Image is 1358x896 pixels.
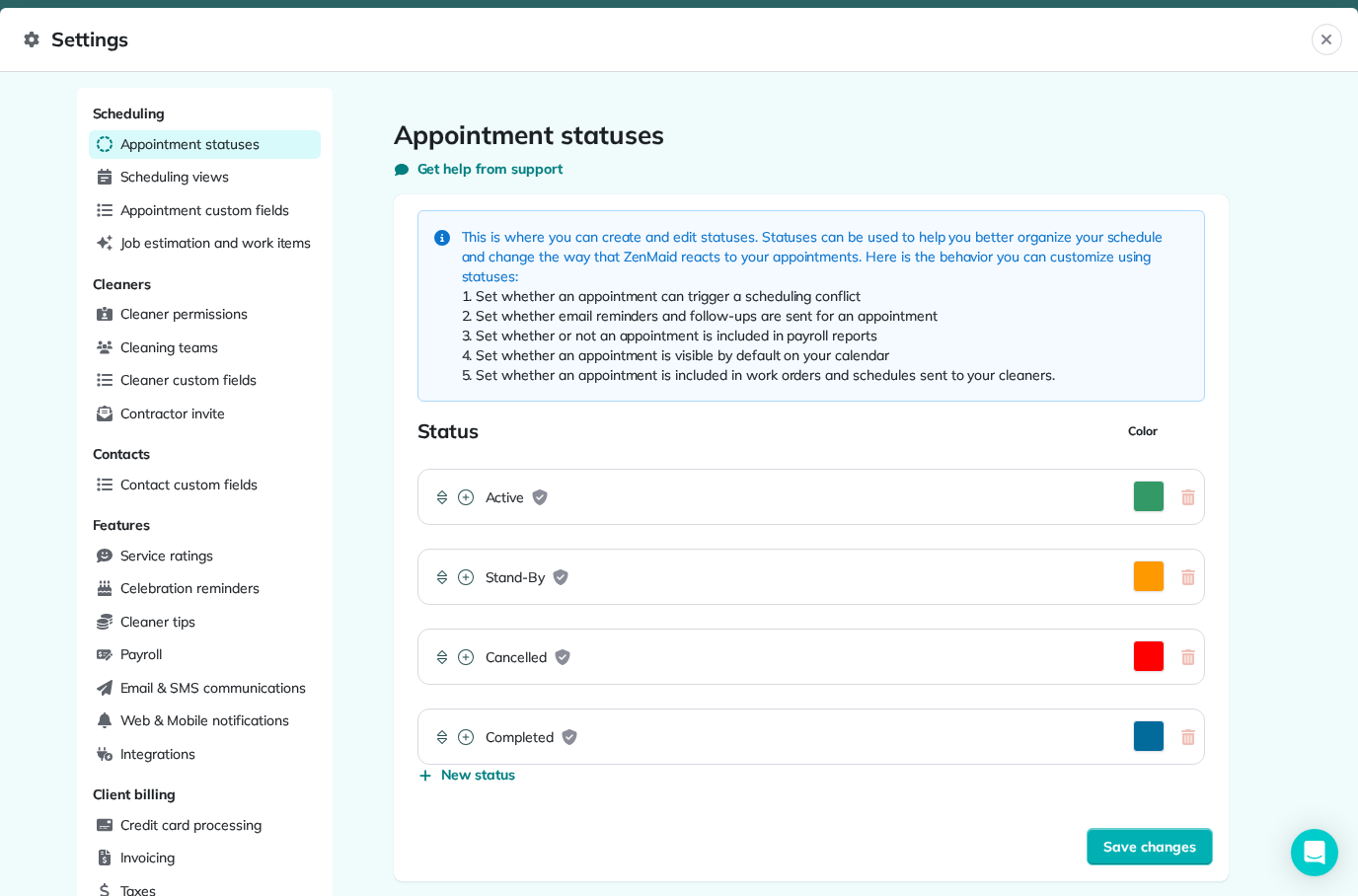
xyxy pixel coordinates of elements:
[120,337,218,357] span: Cleaning teams
[1128,423,1158,439] h1: Color
[89,844,321,873] a: Invoicing
[417,549,1205,605] div: Stand-ByActivate Color Picker
[441,765,516,784] span: New status
[93,516,151,534] span: Features
[120,848,176,867] span: Invoicing
[93,445,151,463] span: Contacts
[120,304,248,324] span: Cleaner permissions
[1133,720,1165,752] button: Activate Color Picker
[120,710,289,730] span: Web & Mobile notifications
[89,608,321,637] a: Cleaner tips
[417,417,480,445] h1: Status
[89,471,321,500] a: Contact custom fields
[120,134,260,154] span: Appointment statuses
[1291,829,1338,876] div: Open Intercom Messenger
[417,765,516,784] button: New status
[1133,640,1165,672] button: Activate Color Picker
[89,674,321,704] a: Email & SMS communications
[89,400,321,429] a: Contractor invite
[89,229,321,259] a: Job estimation and work items
[120,644,163,664] span: Payroll
[394,159,563,179] button: Get help from support
[120,578,260,598] span: Celebration reminders
[486,487,525,507] span: Active
[89,196,321,226] a: Appointment custom fields
[89,163,321,192] a: Scheduling views
[462,326,1188,345] li: Set whether or not an appointment is included in payroll reports
[486,727,555,747] span: Completed
[89,334,321,363] a: Cleaning teams
[120,612,196,632] span: Cleaner tips
[120,678,306,698] span: Email & SMS communications
[89,300,321,330] a: Cleaner permissions
[89,811,321,841] a: Credit card processing
[93,105,166,122] span: Scheduling
[120,233,312,253] span: Job estimation and work items
[120,167,229,187] span: Scheduling views
[120,815,262,835] span: Credit card processing
[89,542,321,571] a: Service ratings
[462,227,1188,385] div: This is where you can create and edit statuses. Statuses can be used to help you better organize ...
[89,707,321,736] a: Web & Mobile notifications
[486,567,546,587] span: Stand-By
[93,785,176,803] span: Client billing
[1133,481,1165,512] button: Activate Color Picker
[120,370,257,390] span: Cleaner custom fields
[462,345,1188,365] li: Set whether an appointment is visible by default on your calendar
[417,629,1205,685] div: CancelledActivate Color Picker
[1087,828,1213,865] button: Save changes
[1133,560,1165,592] button: Activate Color Picker
[89,640,321,670] a: Payroll
[89,366,321,396] a: Cleaner custom fields
[120,200,289,220] span: Appointment custom fields
[417,709,1205,765] div: CompletedActivate Color Picker
[1312,24,1342,55] button: Close
[89,130,321,160] a: Appointment statuses
[120,744,196,764] span: Integrations
[1103,837,1196,857] span: Save changes
[462,365,1188,385] li: Set whether an appointment is included in work orders and schedules sent to your cleaners.
[486,647,548,667] span: Cancelled
[120,546,213,565] span: Service ratings
[462,286,1188,306] li: Set whether an appointment can trigger a scheduling conflict
[394,119,1229,151] h1: Appointment statuses
[120,404,225,423] span: Contractor invite
[89,574,321,604] a: Celebration reminders
[417,469,1205,525] div: ActiveActivate Color Picker
[417,159,563,179] span: Get help from support
[120,475,258,494] span: Contact custom fields
[93,275,152,293] span: Cleaners
[89,740,321,770] a: Integrations
[24,24,1312,55] span: Settings
[462,306,1188,326] li: Set whether email reminders and follow-ups are sent for an appointment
